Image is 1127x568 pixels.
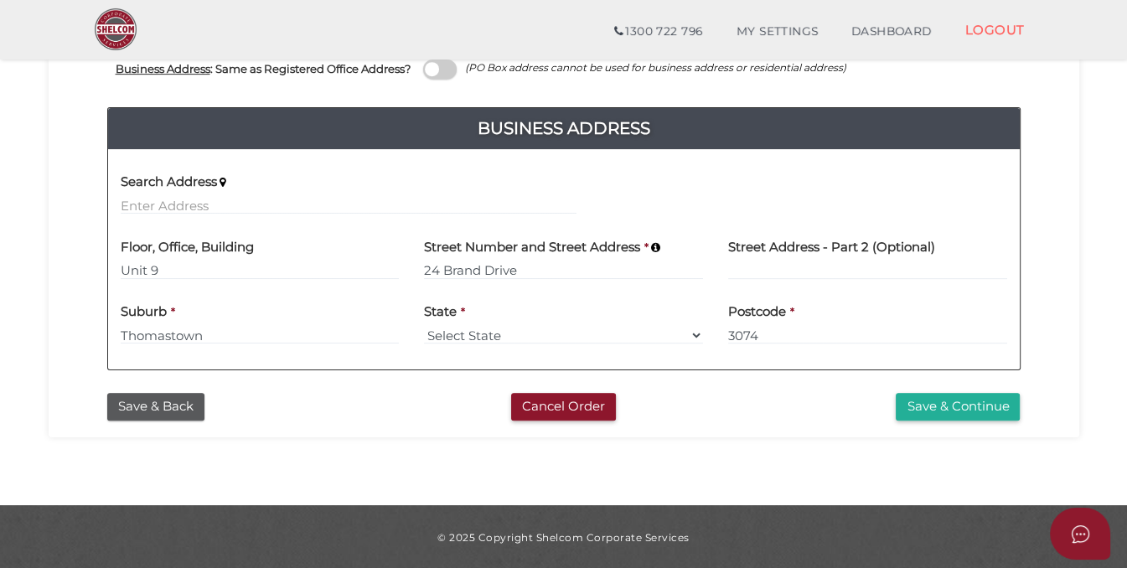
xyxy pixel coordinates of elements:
[728,305,786,319] h4: Postcode
[651,242,660,253] i: Keep typing in your address(including suburb) until it appears
[728,326,1007,344] input: Postcode must be exactly 4 digits
[597,15,719,49] a: 1300 722 796
[108,115,1020,142] h4: Business Address
[1050,508,1110,560] button: Open asap
[107,393,204,421] button: Save & Back
[61,530,1067,545] div: © 2025 Copyright Shelcom Corporate Services
[728,240,935,255] h4: Street Address - Part 2 (Optional)
[424,240,640,255] h4: Street Number and Street Address
[465,61,846,74] i: (PO Box address cannot be used for business address or residential address)
[121,175,217,189] h4: Search Address
[511,393,616,421] button: Cancel Order
[116,62,210,75] u: Business Address
[220,177,226,188] i: Keep typing in your address(including suburb) until it appears
[121,305,167,319] h4: Suburb
[121,196,576,214] input: Enter Address
[424,305,457,319] h4: State
[720,15,835,49] a: MY SETTINGS
[424,261,703,280] input: Enter Address
[121,240,254,255] h4: Floor, Office, Building
[835,15,949,49] a: DASHBOARD
[949,13,1042,47] a: LOGOUT
[896,393,1020,421] button: Save & Continue
[116,63,411,75] h4: : Same as Registered Office Address?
